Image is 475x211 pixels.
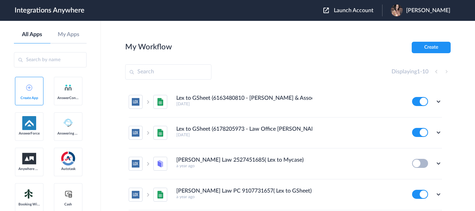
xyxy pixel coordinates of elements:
button: Create [412,42,451,53]
img: Setmore_Logo.svg [22,188,36,200]
span: Launch Account [334,8,373,13]
h4: Displaying - [392,68,428,75]
img: answerconnect-logo.svg [64,83,72,92]
span: Autotask [57,167,79,171]
h4: [PERSON_NAME] Law 2527451685( Lex to Mycase) [176,157,304,163]
img: received-411653253360191.jpeg [391,5,403,16]
h5: [DATE] [176,102,403,106]
span: Anywhere Works [18,167,40,171]
span: [PERSON_NAME] [406,7,450,14]
span: Booking Widget [18,202,40,206]
img: af-app-logo.svg [22,116,36,130]
h2: My Workflow [125,42,172,51]
button: Launch Account [323,7,382,14]
span: Answering Service [57,131,79,136]
a: All Apps [14,31,50,38]
img: cash-logo.svg [64,190,73,198]
input: Search by name [14,52,87,67]
h4: Lex to GSheet (6178205973 - Law Office [PERSON_NAME]) [176,126,312,132]
img: autotask.png [61,152,75,165]
h5: a year ago [176,163,403,168]
img: Answering_service.png [61,116,75,130]
h5: a year ago [176,194,403,199]
span: 1 [417,69,420,74]
img: launch-acct-icon.svg [323,8,329,13]
img: add-icon.svg [26,84,32,91]
span: AnswerForce [18,131,40,136]
span: 10 [422,69,428,74]
span: AnswerConnect [57,96,79,100]
h4: [PERSON_NAME] Law PC 9107731657( Lex to GSheet) [176,188,312,194]
a: My Apps [50,31,87,38]
span: Cash [57,202,79,206]
input: Search [125,64,211,80]
span: Create App [18,96,40,100]
h1: Integrations Anywhere [15,6,84,15]
h4: Lex to GSheet (6163480810 - [PERSON_NAME] & Associates) [176,95,312,102]
h5: [DATE] [176,132,403,137]
img: aww.png [22,153,36,164]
